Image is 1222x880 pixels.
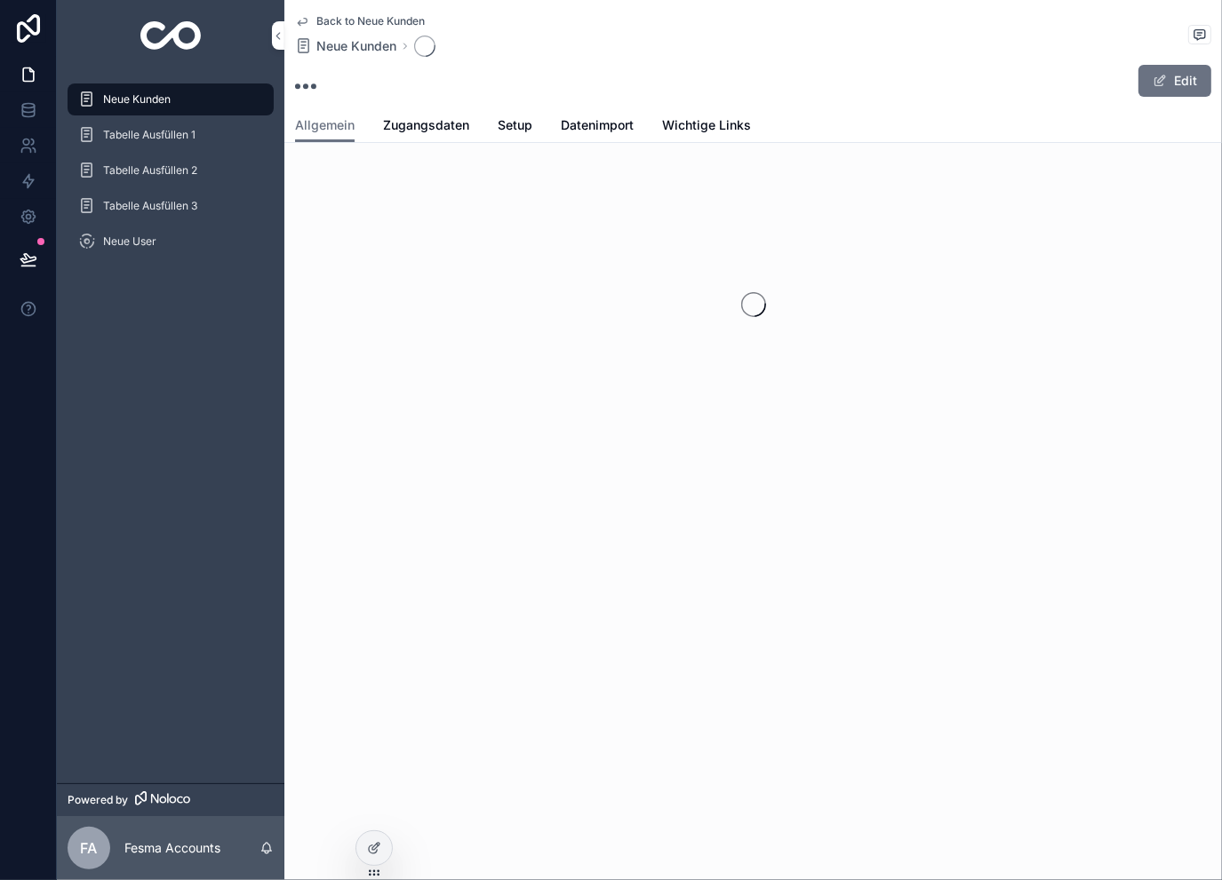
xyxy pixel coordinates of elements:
[103,199,197,213] span: Tabelle Ausfüllen 3
[295,14,425,28] a: Back to Neue Kunden
[383,109,469,145] a: Zugangsdaten
[140,21,202,50] img: App logo
[295,116,355,134] span: Allgemein
[103,163,197,178] span: Tabelle Ausfüllen 2
[295,109,355,143] a: Allgemein
[316,37,396,55] span: Neue Kunden
[68,155,274,186] a: Tabelle Ausfüllen 2
[561,116,634,134] span: Datenimport
[316,14,425,28] span: Back to Neue Kunden
[103,128,196,142] span: Tabelle Ausfüllen 1
[662,109,751,145] a: Wichtige Links
[68,190,274,222] a: Tabelle Ausfüllen 3
[81,837,98,859] span: FA
[68,226,274,258] a: Neue User
[124,839,220,857] p: Fesma Accounts
[57,71,284,281] div: scrollable content
[68,83,274,115] a: Neue Kunden
[498,109,532,145] a: Setup
[498,116,532,134] span: Setup
[1138,65,1211,97] button: Edit
[383,116,469,134] span: Zugangsdaten
[561,109,634,145] a: Datenimport
[68,119,274,151] a: Tabelle Ausfüllen 1
[295,37,396,55] a: Neue Kunden
[103,234,156,249] span: Neue User
[68,793,128,807] span: Powered by
[57,783,284,816] a: Powered by
[662,116,751,134] span: Wichtige Links
[103,92,171,107] span: Neue Kunden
